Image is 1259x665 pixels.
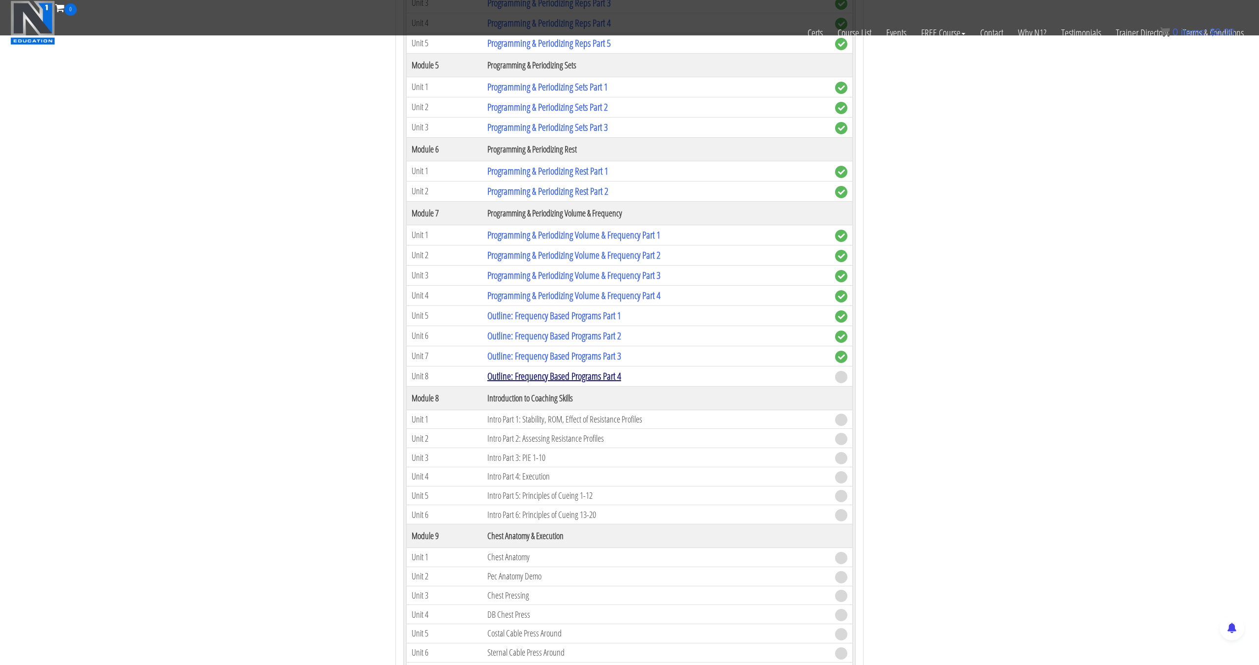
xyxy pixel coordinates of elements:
td: Pec Anatomy Demo [482,567,830,586]
a: Why N1? [1011,16,1054,50]
td: Unit 2 [407,181,482,201]
td: Unit 4 [407,467,482,486]
td: Unit 2 [407,245,482,265]
td: Unit 2 [407,97,482,117]
a: Programming & Periodizing Rest Part 2 [487,184,608,198]
th: Programming & Periodizing Sets [482,53,830,77]
td: Unit 3 [407,586,482,605]
a: Programming & Periodizing Sets Part 3 [487,121,608,134]
a: 0 items: $0.00 [1160,27,1234,37]
span: complete [835,82,847,94]
a: Certs [800,16,830,50]
a: Course List [830,16,879,50]
span: $ [1210,27,1215,37]
span: items: [1181,27,1207,37]
td: Unit 8 [407,366,482,386]
td: Unit 4 [407,605,482,624]
th: Chest Anatomy & Execution [482,524,830,548]
a: Events [879,16,914,50]
td: Intro Part 4: Execution [482,467,830,486]
td: Unit 1 [407,410,482,429]
span: complete [835,290,847,302]
td: Unit 6 [407,326,482,346]
span: complete [835,270,847,282]
td: DB Chest Press [482,605,830,624]
td: Unit 6 [407,505,482,524]
th: Module 5 [407,53,482,77]
a: Programming & Periodizing Volume & Frequency Part 1 [487,228,660,242]
td: Unit 1 [407,161,482,181]
a: 0 [55,1,77,14]
span: complete [835,230,847,242]
a: Outline: Frequency Based Programs Part 3 [487,349,621,363]
th: Module 9 [407,524,482,548]
td: Intro Part 1: Stability, ROM, Effect of Resistance Profiles [482,410,830,429]
td: Unit 5 [407,486,482,505]
td: Unit 3 [407,265,482,285]
td: Intro Part 5: Principles of Cueing 1-12 [482,486,830,505]
th: Module 8 [407,386,482,410]
td: Intro Part 6: Principles of Cueing 13-20 [482,505,830,524]
td: Unit 4 [407,285,482,305]
img: n1-education [10,0,55,45]
td: Unit 3 [407,448,482,467]
span: complete [835,351,847,363]
td: Unit 1 [407,548,482,567]
th: Programming & Periodizing Rest [482,137,830,161]
a: Programming & Periodizing Volume & Frequency Part 4 [487,289,660,302]
a: Terms & Conditions [1175,16,1251,50]
span: complete [835,122,847,134]
th: Introduction to Coaching Skills [482,386,830,410]
a: FREE Course [914,16,973,50]
td: Intro Part 2: Assessing Resistance Profiles [482,429,830,448]
span: complete [835,310,847,323]
a: Outline: Frequency Based Programs Part 2 [487,329,621,342]
td: Unit 6 [407,643,482,662]
a: Programming & Periodizing Volume & Frequency Part 3 [487,269,660,282]
a: Outline: Frequency Based Programs Part 1 [487,309,621,322]
td: Intro Part 3: PIE 1-10 [482,448,830,467]
td: Chest Anatomy [482,548,830,567]
span: 0 [64,3,77,16]
td: Unit 5 [407,624,482,643]
td: Chest Pressing [482,586,830,605]
a: Contact [973,16,1011,50]
a: Programming & Periodizing Volume & Frequency Part 2 [487,248,660,262]
a: Outline: Frequency Based Programs Part 4 [487,369,621,383]
td: Unit 2 [407,567,482,586]
a: Programming & Periodizing Sets Part 2 [487,100,608,114]
a: Programming & Periodizing Rest Part 1 [487,164,608,178]
span: complete [835,102,847,114]
span: complete [835,166,847,178]
td: Unit 7 [407,346,482,366]
td: Unit 5 [407,305,482,326]
td: Unit 2 [407,429,482,448]
th: Programming & Periodizing Volume & Frequency [482,201,830,225]
span: complete [835,186,847,198]
span: 0 [1172,27,1178,37]
th: Module 7 [407,201,482,225]
a: Programming & Periodizing Sets Part 1 [487,80,608,93]
img: icon11.png [1160,27,1170,37]
th: Module 6 [407,137,482,161]
span: complete [835,250,847,262]
td: Unit 3 [407,117,482,137]
td: Sternal Cable Press Around [482,643,830,662]
td: Costal Cable Press Around [482,624,830,643]
td: Unit 1 [407,225,482,245]
span: complete [835,331,847,343]
a: Trainer Directory [1109,16,1175,50]
bdi: 0.00 [1210,27,1234,37]
td: Unit 1 [407,77,482,97]
a: Testimonials [1054,16,1109,50]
